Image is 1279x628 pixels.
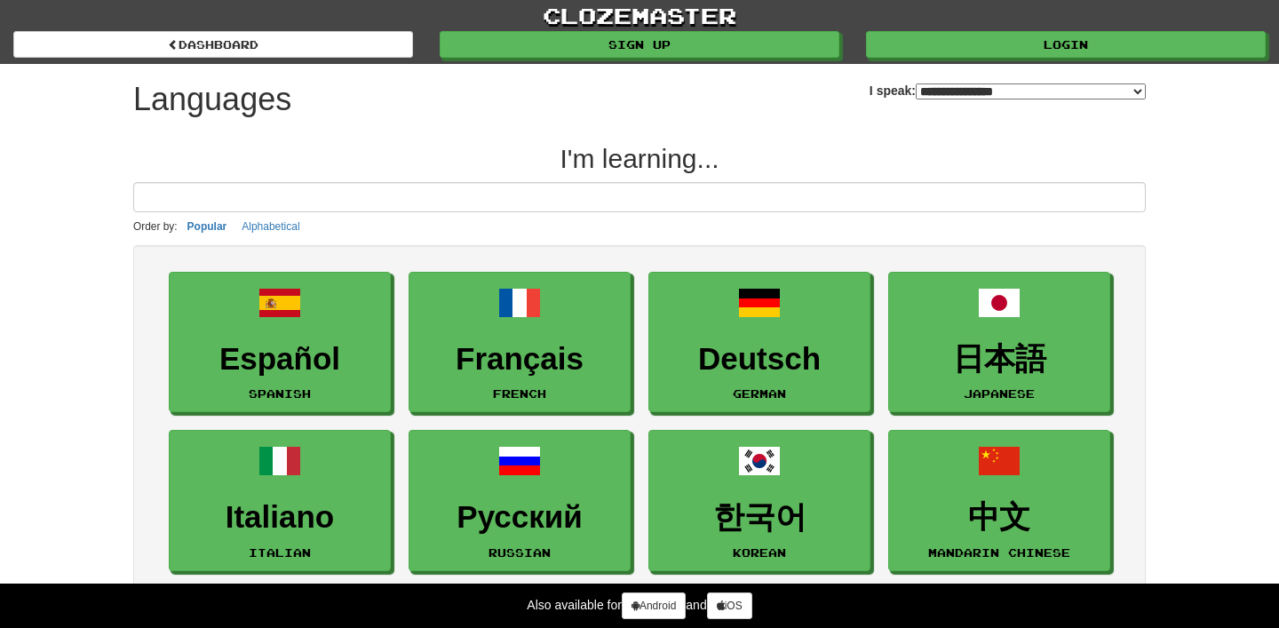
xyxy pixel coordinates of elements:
a: Sign up [440,31,839,58]
h3: Français [418,342,621,377]
button: Popular [182,217,233,236]
a: РусскийRussian [409,430,631,571]
a: Android [622,592,686,619]
small: French [493,387,546,400]
a: dashboard [13,31,413,58]
small: Italian [249,546,311,559]
a: 한국어Korean [648,430,870,571]
a: iOS [707,592,752,619]
small: Order by: [133,220,178,233]
h3: 한국어 [658,500,861,535]
small: Japanese [964,387,1035,400]
button: Alphabetical [236,217,305,236]
a: EspañolSpanish [169,272,391,413]
small: Spanish [249,387,311,400]
label: I speak: [870,82,1146,99]
h3: 中文 [898,500,1100,535]
small: Mandarin Chinese [928,546,1070,559]
a: 日本語Japanese [888,272,1110,413]
h2: I'm learning... [133,144,1146,173]
small: German [733,387,786,400]
h1: Languages [133,82,291,117]
a: 中文Mandarin Chinese [888,430,1110,571]
a: Login [866,31,1266,58]
a: ItalianoItalian [169,430,391,571]
h3: 日本語 [898,342,1100,377]
small: Russian [489,546,551,559]
h3: Русский [418,500,621,535]
a: DeutschGerman [648,272,870,413]
h3: Deutsch [658,342,861,377]
select: I speak: [916,83,1146,99]
h3: Español [179,342,381,377]
h3: Italiano [179,500,381,535]
a: FrançaisFrench [409,272,631,413]
small: Korean [733,546,786,559]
